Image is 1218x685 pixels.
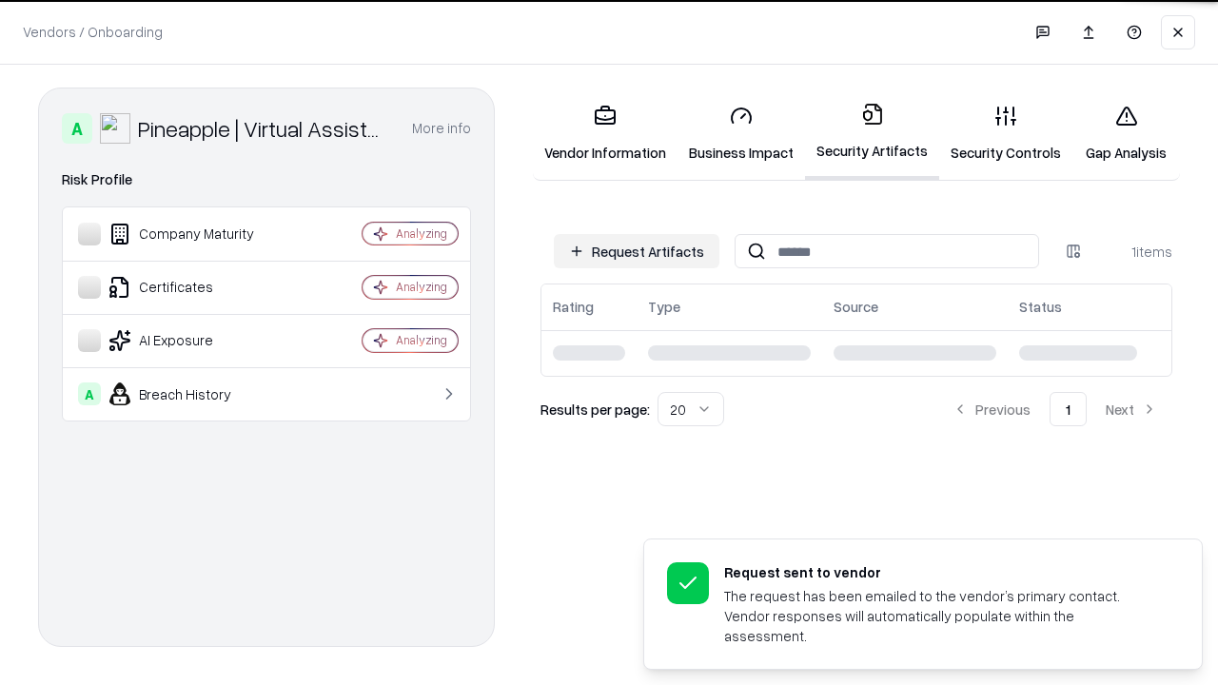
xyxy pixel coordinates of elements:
button: Request Artifacts [554,234,719,268]
div: Type [648,297,680,317]
div: The request has been emailed to the vendor’s primary contact. Vendor responses will automatically... [724,586,1156,646]
div: A [78,382,101,405]
div: Pineapple | Virtual Assistant Agency [138,113,389,144]
nav: pagination [937,392,1172,426]
a: Business Impact [678,89,805,178]
div: Certificates [78,276,305,299]
div: Breach History [78,382,305,405]
div: Risk Profile [62,168,471,191]
div: Analyzing [396,279,447,295]
a: Vendor Information [533,89,678,178]
img: Pineapple | Virtual Assistant Agency [100,113,130,144]
div: Request sent to vendor [724,562,1156,582]
div: A [62,113,92,144]
a: Gap Analysis [1072,89,1180,178]
a: Security Artifacts [805,88,939,180]
div: Analyzing [396,225,447,242]
div: Source [834,297,878,317]
button: More info [412,111,471,146]
p: Vendors / Onboarding [23,22,163,42]
button: 1 [1050,392,1087,426]
div: Rating [553,297,594,317]
div: 1 items [1096,242,1172,262]
div: Status [1019,297,1062,317]
a: Security Controls [939,89,1072,178]
div: AI Exposure [78,329,305,352]
p: Results per page: [540,400,650,420]
div: Analyzing [396,332,447,348]
div: Company Maturity [78,223,305,245]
